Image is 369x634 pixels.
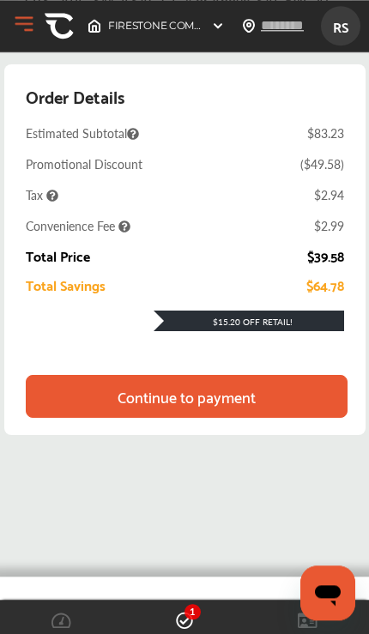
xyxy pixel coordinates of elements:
span: RS [325,10,356,42]
div: Order Details [26,82,124,111]
div: $64.78 [306,277,344,293]
div: ( $49.58 ) [300,155,344,172]
div: $83.23 [307,124,344,142]
div: Continue to payment [118,388,256,405]
div: $15.20 Off Retail! [154,316,345,328]
button: Open Menu [11,11,37,37]
span: Tax [26,186,58,203]
div: Promotional Discount [26,155,142,172]
div: $2.99 [314,217,344,234]
div: $2.94 [314,186,344,203]
img: CA-Icon.89b5b008.svg [45,11,74,40]
div: $39.58 [307,248,344,263]
div: Total Price [26,248,90,263]
img: location_vector.a44bc228.svg [242,19,256,33]
img: header-home-logo.8d720a4f.svg [88,19,101,33]
iframe: Button to launch messaging window [300,565,355,620]
img: header-down-arrow.9dd2ce7d.svg [211,19,225,33]
div: Total Savings [26,277,106,293]
span: Estimated Subtotal [26,124,139,142]
span: Convenience Fee [26,217,130,234]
